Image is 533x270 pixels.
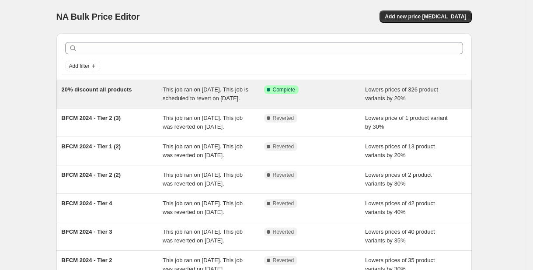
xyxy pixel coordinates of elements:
span: Lowers prices of 13 product variants by 20% [365,143,435,158]
span: BFCM 2024 - Tier 3 [62,228,112,235]
span: Add new price [MEDICAL_DATA] [385,13,466,20]
span: Reverted [273,115,294,122]
span: Lowers prices of 40 product variants by 35% [365,228,435,244]
button: Add filter [65,61,100,71]
span: BFCM 2024 - Tier 1 (2) [62,143,121,150]
span: This job ran on [DATE]. This job was reverted on [DATE]. [163,115,243,130]
span: Lowers prices of 42 product variants by 40% [365,200,435,215]
span: Lowers prices of 2 product variants by 30% [365,172,432,187]
span: This job ran on [DATE]. This job is scheduled to revert on [DATE]. [163,86,248,102]
span: This job ran on [DATE]. This job was reverted on [DATE]. [163,228,243,244]
span: This job ran on [DATE]. This job was reverted on [DATE]. [163,172,243,187]
span: Reverted [273,172,294,179]
button: Add new price [MEDICAL_DATA] [380,11,471,23]
span: BFCM 2024 - Tier 4 [62,200,112,207]
span: NA Bulk Price Editor [56,12,140,21]
span: This job ran on [DATE]. This job was reverted on [DATE]. [163,200,243,215]
span: Reverted [273,143,294,150]
span: Complete [273,86,295,93]
span: This job ran on [DATE]. This job was reverted on [DATE]. [163,143,243,158]
span: BFCM 2024 - Tier 2 (2) [62,172,121,178]
span: Reverted [273,200,294,207]
span: 20% discount all products [62,86,132,93]
span: Add filter [69,63,90,70]
span: Reverted [273,257,294,264]
span: Lowers price of 1 product variant by 30% [365,115,448,130]
span: BFCM 2024 - Tier 2 (3) [62,115,121,121]
span: BFCM 2024 - Tier 2 [62,257,112,263]
span: Lowers prices of 326 product variants by 20% [365,86,438,102]
span: Reverted [273,228,294,235]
